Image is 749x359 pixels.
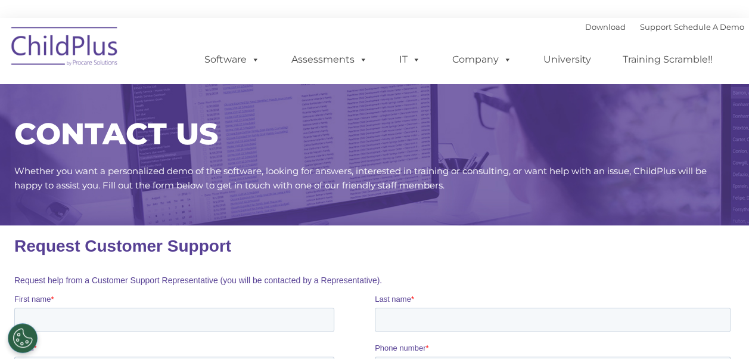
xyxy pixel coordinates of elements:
[14,116,218,152] span: CONTACT US
[387,48,433,72] a: IT
[585,22,626,32] a: Download
[14,165,707,191] span: Whether you want a personalized demo of the software, looking for answers, interested in training...
[674,22,744,32] a: Schedule A Demo
[5,18,125,78] img: ChildPlus by Procare Solutions
[279,48,380,72] a: Assessments
[360,69,397,78] span: Last name
[192,48,272,72] a: Software
[689,302,749,359] iframe: Chat Widget
[585,22,744,32] font: |
[640,22,672,32] a: Support
[532,48,603,72] a: University
[8,323,38,353] button: Cookies Settings
[360,118,411,127] span: Phone number
[440,48,524,72] a: Company
[611,48,725,72] a: Training Scramble!!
